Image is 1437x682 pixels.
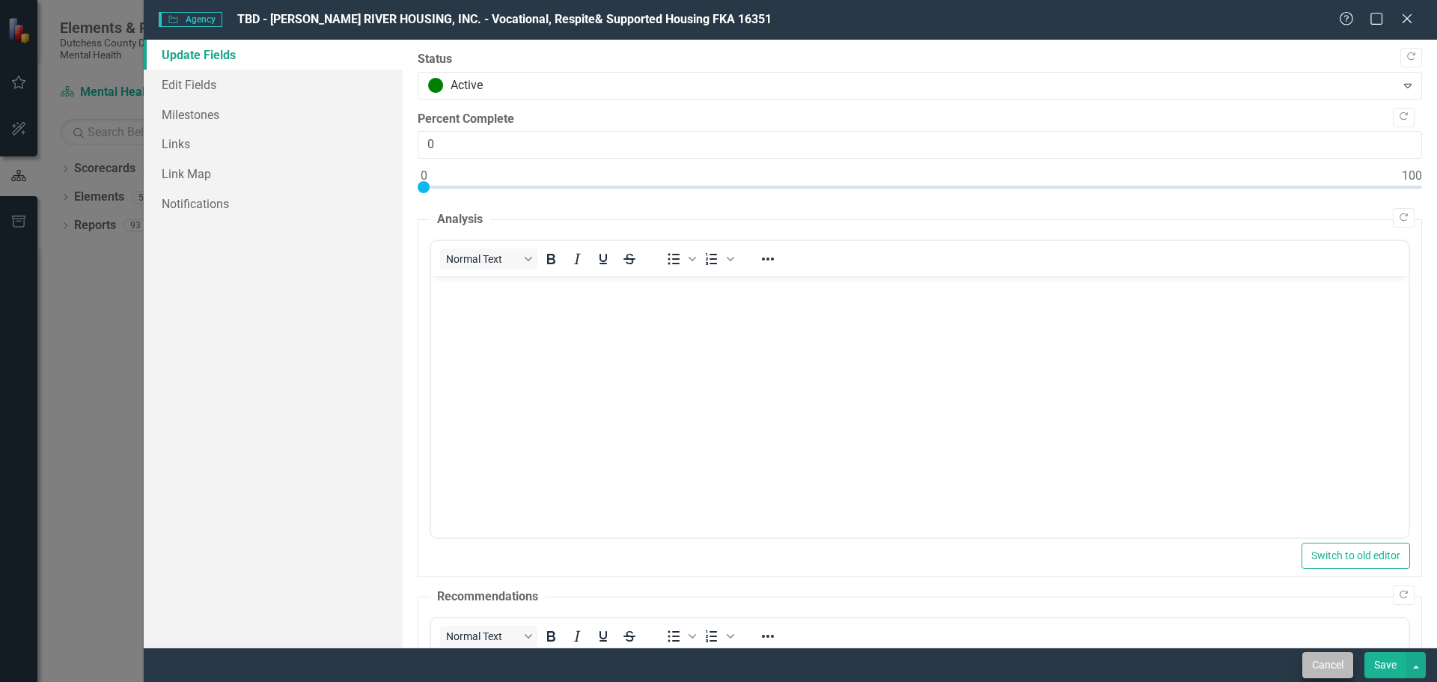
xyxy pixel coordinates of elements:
a: Milestones [144,100,403,130]
span: Normal Text [446,253,519,265]
button: Strikethrough [617,626,642,647]
a: Edit Fields [144,70,403,100]
button: Strikethrough [617,249,642,270]
span: Agency [159,12,222,27]
a: Update Fields [144,40,403,70]
legend: Recommendations [430,588,546,606]
button: Block Normal Text [440,626,537,647]
button: Save [1364,652,1406,678]
label: Percent Complete [418,111,1422,128]
a: Link Map [144,159,403,189]
div: Bullet list [661,249,698,270]
button: Block Normal Text [440,249,537,270]
button: Reveal or hide additional toolbar items [755,626,781,647]
div: Numbered list [699,626,736,647]
label: Status [418,51,1422,68]
button: Italic [564,249,590,270]
legend: Analysis [430,211,490,228]
iframe: Rich Text Area [431,276,1409,538]
span: TBD - [PERSON_NAME] RIVER HOUSING, INC. - Vocational, Respite& Supported Housing FKA 16351 [237,12,772,26]
button: Switch to old editor [1302,543,1410,569]
div: Bullet list [661,626,698,647]
div: Numbered list [699,249,736,270]
button: Reveal or hide additional toolbar items [755,249,781,270]
a: Notifications [144,189,403,219]
button: Underline [591,626,616,647]
span: Normal Text [446,630,519,642]
button: Bold [538,249,564,270]
a: Links [144,129,403,159]
button: Cancel [1302,652,1353,678]
button: Bold [538,626,564,647]
button: Italic [564,626,590,647]
button: Underline [591,249,616,270]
